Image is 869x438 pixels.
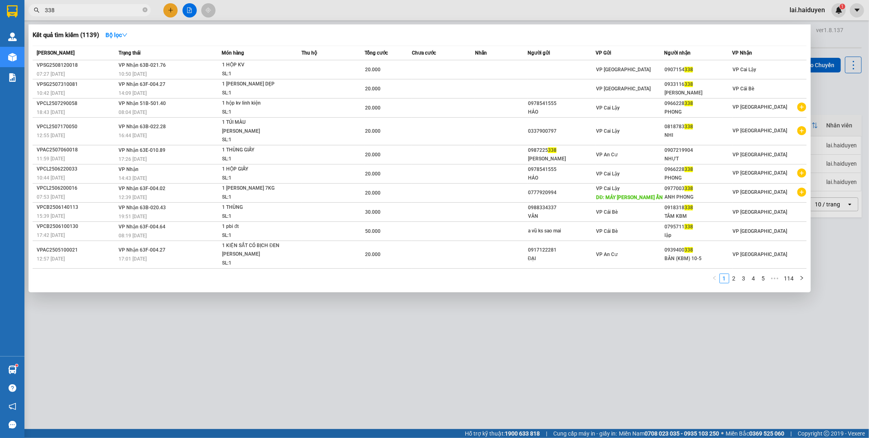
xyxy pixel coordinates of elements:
[720,274,729,283] a: 1
[222,118,283,136] div: 1 TÚI MÀU [PERSON_NAME]
[37,146,116,154] div: VPAC2507060018
[684,124,693,129] span: 338
[119,205,166,210] span: VP Nhận 63B-020.43
[528,246,596,254] div: 0917122281
[596,105,620,111] span: VP Cai Lậy
[729,274,739,283] li: 2
[733,189,788,195] span: VP [GEOGRAPHIC_DATA]
[733,86,755,92] span: VP Cái Bè
[37,90,65,96] span: 10:42 [DATE]
[684,81,693,87] span: 338
[733,128,788,134] span: VP [GEOGRAPHIC_DATA]
[596,195,663,200] span: DĐ: MÁY [PERSON_NAME] ẨN
[797,169,806,177] span: plus-circle
[759,274,768,283] a: 5
[8,33,17,41] img: warehouse-icon
[8,53,17,61] img: warehouse-icon
[9,421,16,429] span: message
[37,71,65,77] span: 07:27 [DATE]
[365,105,381,111] span: 20.000
[222,241,283,259] div: 1 KIỆN SẮT CÓ BỊCH ĐEN [PERSON_NAME]
[37,175,65,181] span: 10:44 [DATE]
[222,89,283,98] div: SL: 1
[733,50,752,56] span: VP Nhận
[37,61,116,70] div: VPSG2508120018
[119,109,147,115] span: 08:04 [DATE]
[528,254,596,263] div: ĐẠI
[37,203,116,212] div: VPCB2506140113
[664,99,732,108] div: 0966228
[222,165,283,174] div: 1 HỘP GIẤY
[528,204,596,212] div: 0988334337
[37,50,75,56] span: [PERSON_NAME]
[528,127,596,136] div: 0337900797
[733,228,788,234] span: VP [GEOGRAPHIC_DATA]
[797,274,807,283] button: right
[528,227,596,235] div: a vũ ks sao mai
[596,128,620,134] span: VP Cai Lậy
[119,166,139,172] span: VP Nhận
[664,174,732,182] div: PHONG
[797,126,806,135] span: plus-circle
[301,50,317,56] span: Thu hộ
[528,165,596,174] div: 0978541555
[664,184,732,193] div: 0977003
[365,190,381,196] span: 20.000
[768,274,781,283] span: •••
[475,50,487,56] span: Nhãn
[37,194,65,200] span: 07:53 [DATE]
[119,71,147,77] span: 10:50 [DATE]
[528,108,596,116] div: HẢO
[365,209,381,215] span: 30.000
[222,231,283,240] div: SL: 1
[710,274,719,283] li: Previous Page
[365,67,381,72] span: 20.000
[15,364,18,367] sup: 1
[143,7,147,12] span: close-circle
[733,170,788,176] span: VP [GEOGRAPHIC_DATA]
[45,6,141,15] input: Tìm tên, số ĐT hoặc mã đơn
[222,136,283,145] div: SL: 1
[365,171,381,177] span: 20.000
[596,209,618,215] span: VP Cái Bè
[664,254,732,263] div: BÂN (KBM) 10-5
[664,50,691,56] span: Người nhận
[222,155,283,164] div: SL: 1
[119,233,147,239] span: 08:19 [DATE]
[9,384,16,392] span: question-circle
[119,214,147,219] span: 19:51 [DATE]
[222,174,283,183] div: SL: 1
[684,205,693,210] span: 338
[119,147,165,153] span: VP Nhận 63E-010.89
[37,133,65,138] span: 12:55 [DATE]
[37,156,65,162] span: 11:59 [DATE]
[781,274,797,283] li: 114
[528,50,550,56] span: Người gửi
[365,50,388,56] span: Tổng cước
[9,403,16,410] span: notification
[749,274,759,283] li: 4
[33,31,99,39] h3: Kết quả tìm kiếm ( 1139 )
[664,204,732,212] div: 0918318
[684,224,693,230] span: 338
[596,186,620,191] span: VP Cai Lậy
[365,152,381,158] span: 20.000
[733,152,788,158] span: VP [GEOGRAPHIC_DATA]
[143,7,147,14] span: close-circle
[733,104,788,110] span: VP [GEOGRAPHIC_DATA]
[106,32,128,38] strong: Bộ lọc
[528,146,596,155] div: 0987225
[596,252,618,257] span: VP An Cư
[34,7,40,13] span: search
[37,80,116,89] div: VPSG2507310081
[37,184,116,193] div: VPCL2506200016
[99,28,134,42] button: Bộ lọcdown
[596,86,651,92] span: VP [GEOGRAPHIC_DATA]
[684,67,693,72] span: 338
[37,232,65,238] span: 17:42 [DATE]
[684,247,693,253] span: 338
[365,128,381,134] span: 20.000
[119,156,147,162] span: 17:26 [DATE]
[119,62,166,68] span: VP Nhận 63B-021.76
[768,274,781,283] li: Next 5 Pages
